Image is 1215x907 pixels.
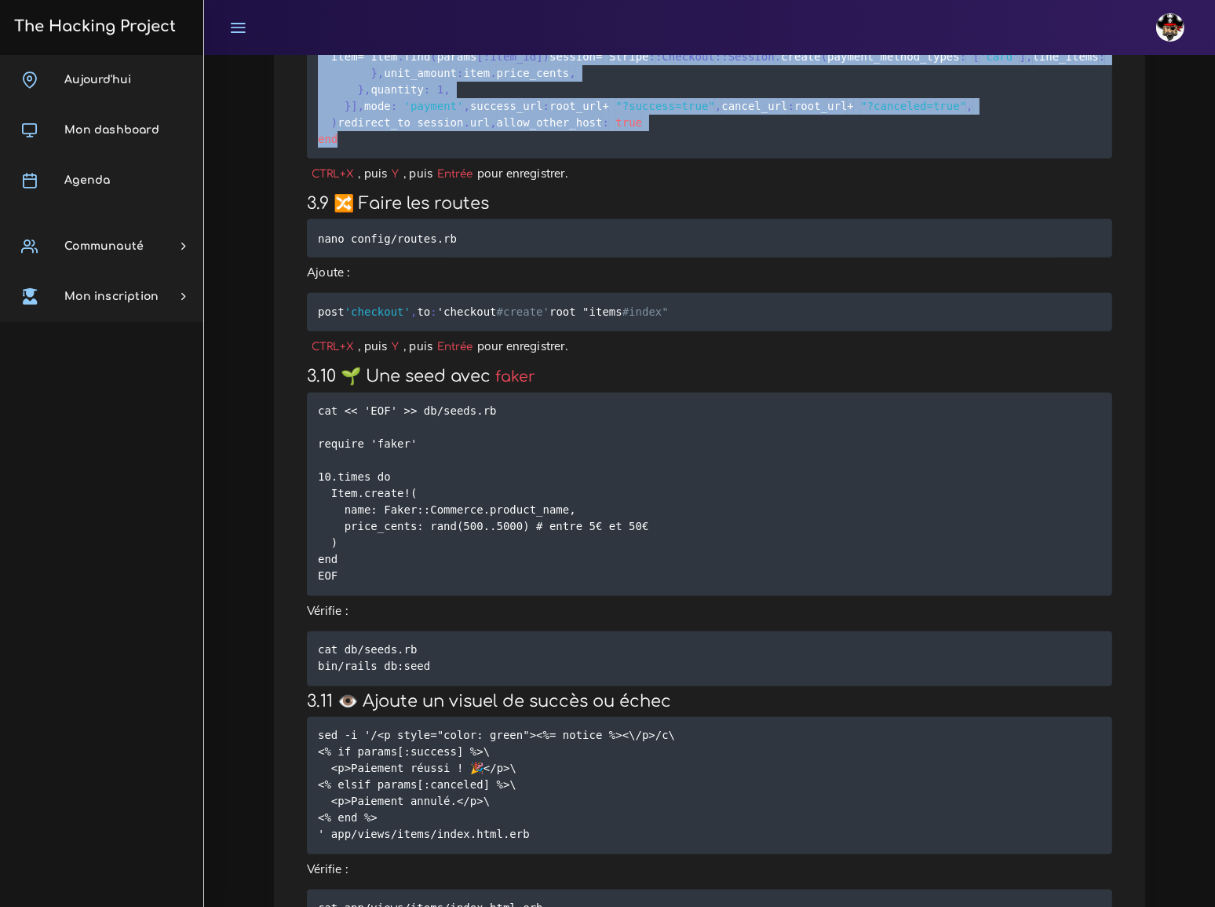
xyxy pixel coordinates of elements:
[622,305,669,318] span: #index"
[603,100,609,112] span: +
[397,50,403,63] span: .
[388,166,403,182] code: Y
[602,116,608,129] span: :
[483,50,536,63] span: :item_id
[358,50,364,63] span: =
[543,50,549,63] span: )
[64,124,159,136] span: Mon dashboard
[430,50,436,63] span: (
[307,860,1112,879] p: Vérifie :
[64,174,110,186] span: Agenda
[404,100,464,112] span: 'payment'
[351,100,357,112] span: ]
[490,67,496,79] span: .
[318,403,648,585] code: cat << 'EOF' >> db/seeds.rb require 'faker' 10.times do Item.create!( name: Faker::Commerce.produ...
[615,116,642,129] span: true
[318,304,673,321] code: post to 'checkout root "items
[821,50,827,63] span: (
[463,100,469,112] span: ,
[64,240,144,252] span: Communauté
[721,50,774,63] span: :Session
[331,116,337,129] span: )
[307,194,1112,214] h3: 3.9 🔀 Faire les routes
[543,100,549,112] span: :
[609,50,649,63] span: Stripe
[307,166,358,182] code: CTRL+X
[432,166,476,182] code: Entrée
[463,116,469,129] span: .
[345,100,351,112] span: }
[370,50,397,63] span: Item
[476,50,483,63] span: [
[364,83,370,96] span: ,
[370,67,377,79] span: }
[715,100,721,112] span: ,
[307,263,1112,282] p: Ajoute :
[1112,50,1118,63] span: [
[410,305,417,318] span: ,
[497,305,549,318] span: #create'
[64,74,131,86] span: Aujourd'hui
[424,83,430,96] span: :
[307,164,1112,183] p: , puis , puis pour enregistrer.
[860,100,966,112] span: "?canceled=true"
[490,116,496,129] span: ,
[307,602,1112,620] p: Vérifie :
[318,642,435,675] code: cat db/seeds.rb bin/rails db:seed
[437,83,443,96] span: 1
[391,100,397,112] span: :
[318,230,462,247] code: nano config/routes.rb
[457,67,463,79] span: :
[64,291,159,302] span: Mon inscription
[9,18,176,35] h3: The Hacking Project
[788,100,794,112] span: :
[358,83,364,96] span: }
[536,50,542,63] span: ]
[649,50,655,63] span: :
[1156,13,1184,42] img: avatar
[655,50,715,63] span: :Checkout
[388,339,403,356] code: Y
[307,337,1112,356] p: , puis , puis pour enregistrer.
[318,727,675,843] code: sed -i '/<p style="color: green"><%= notice %><\/p>/c\ <% if params[:success] %>\ <p>Paiement réu...
[443,83,450,96] span: ,
[775,50,781,63] span: .
[318,133,337,145] span: end
[1099,50,1105,63] span: :
[960,50,966,63] span: :
[491,367,539,388] code: faker
[378,67,384,79] span: ,
[973,50,980,63] span: [
[980,50,1020,63] span: 'card'
[307,339,358,356] code: CTRL+X
[307,367,1112,386] h3: 3.10 🌱 Une seed avec
[345,305,410,318] span: 'checkout'
[307,692,1112,711] h3: 3.11 👁️ Ajoute un visuel de succès ou échec
[430,305,436,318] span: :
[1020,50,1026,63] span: ]
[432,339,476,356] code: Entrée
[358,100,364,112] span: ,
[966,100,972,112] span: ,
[847,100,853,112] span: +
[615,100,714,112] span: "?success=true"
[1026,50,1032,63] span: ,
[596,50,602,63] span: =
[569,67,575,79] span: ,
[715,50,721,63] span: :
